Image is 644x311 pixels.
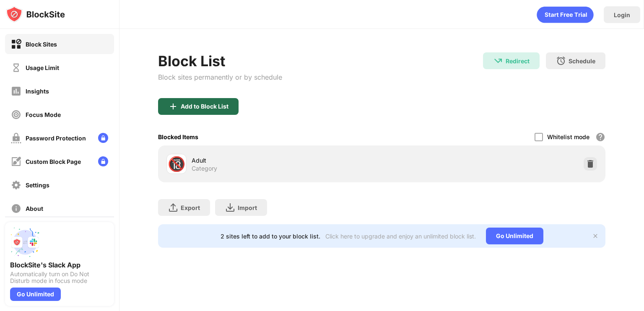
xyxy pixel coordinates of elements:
[168,155,185,173] div: 🔞
[11,203,21,214] img: about-off.svg
[569,57,595,65] div: Schedule
[192,165,217,172] div: Category
[506,57,530,65] div: Redirect
[158,133,198,140] div: Blocked Items
[11,180,21,190] img: settings-off.svg
[192,156,382,165] div: Adult
[6,6,65,23] img: logo-blocksite.svg
[26,64,59,71] div: Usage Limit
[158,73,282,81] div: Block sites permanently or by schedule
[26,135,86,142] div: Password Protection
[11,133,21,143] img: password-protection-off.svg
[98,133,108,143] img: lock-menu.svg
[26,205,43,212] div: About
[486,228,543,244] div: Go Unlimited
[614,11,630,18] div: Login
[181,103,229,110] div: Add to Block List
[26,111,61,118] div: Focus Mode
[592,233,599,239] img: x-button.svg
[221,233,320,240] div: 2 sites left to add to your block list.
[26,158,81,165] div: Custom Block Page
[325,233,476,240] div: Click here to upgrade and enjoy an unlimited block list.
[11,39,21,49] img: block-on.svg
[11,109,21,120] img: focus-off.svg
[26,41,57,48] div: Block Sites
[537,6,594,23] div: animation
[98,156,108,166] img: lock-menu.svg
[11,156,21,167] img: customize-block-page-off.svg
[26,88,49,95] div: Insights
[11,62,21,73] img: time-usage-off.svg
[26,181,49,189] div: Settings
[547,133,589,140] div: Whitelist mode
[11,86,21,96] img: insights-off.svg
[181,204,200,211] div: Export
[10,288,61,301] div: Go Unlimited
[10,261,109,269] div: BlockSite's Slack App
[10,271,109,284] div: Automatically turn on Do Not Disturb mode in focus mode
[10,227,40,257] img: push-slack.svg
[238,204,257,211] div: Import
[158,52,282,70] div: Block List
